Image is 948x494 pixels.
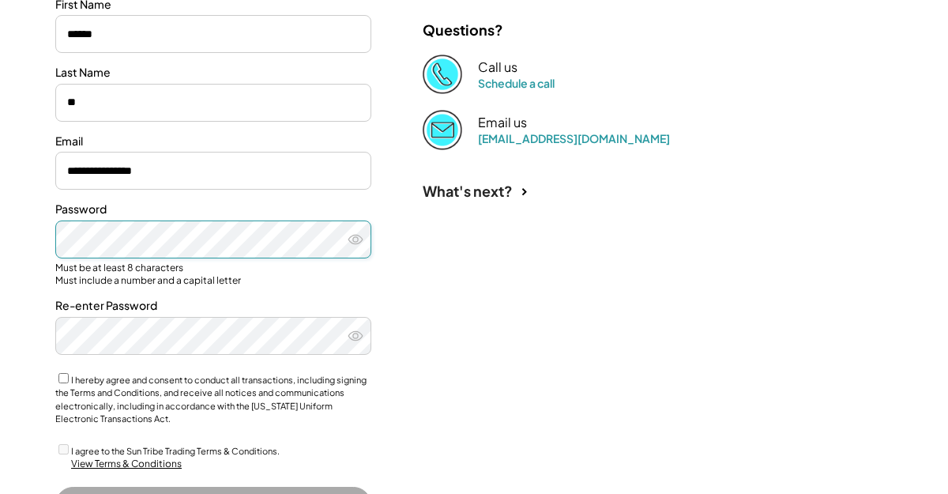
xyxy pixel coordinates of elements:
div: Re-enter Password [55,298,371,314]
img: Phone%20copy%403x.png [423,55,462,94]
div: Email [55,134,371,149]
label: I agree to the Sun Tribe Trading Terms & Conditions. [71,446,280,456]
div: Must be at least 8 characters Must include a number and a capital letter [55,262,371,286]
div: Email us [478,115,527,131]
a: Schedule a call [478,76,555,90]
div: View Terms & Conditions [71,458,182,471]
label: I hereby agree and consent to conduct all transactions, including signing the Terms and Condition... [55,375,367,424]
div: Password [55,202,371,217]
img: Email%202%403x.png [423,110,462,149]
div: Last Name [55,65,371,81]
div: What's next? [423,182,513,200]
a: [EMAIL_ADDRESS][DOMAIN_NAME] [478,131,670,145]
div: Call us [478,59,517,76]
div: Questions? [423,21,503,39]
